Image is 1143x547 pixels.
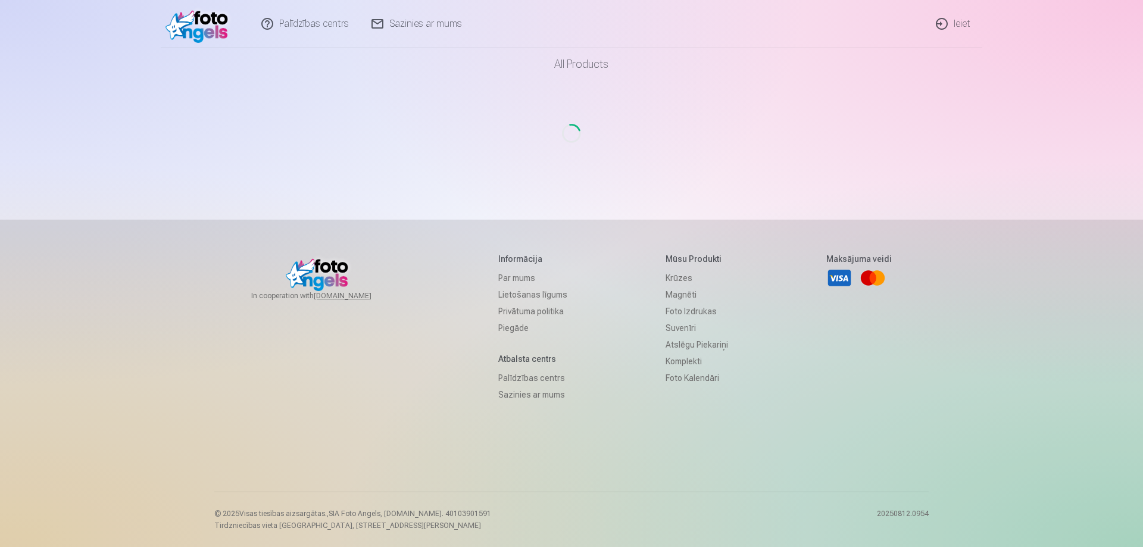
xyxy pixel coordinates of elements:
p: Tirdzniecības vieta [GEOGRAPHIC_DATA], [STREET_ADDRESS][PERSON_NAME] [214,521,491,530]
img: /v1 [165,5,234,43]
p: 20250812.0954 [877,509,929,530]
h5: Atbalsta centrs [498,353,567,365]
h5: Maksājuma veidi [826,253,892,265]
span: In cooperation with [251,291,400,301]
a: Palīdzības centrs [498,370,567,386]
a: Privātuma politika [498,303,567,320]
a: Par mums [498,270,567,286]
a: All products [521,48,623,81]
a: Visa [826,265,852,291]
a: Komplekti [666,353,728,370]
h5: Informācija [498,253,567,265]
a: [DOMAIN_NAME] [314,291,400,301]
span: SIA Foto Angels, [DOMAIN_NAME]. 40103901591 [329,510,491,518]
a: Atslēgu piekariņi [666,336,728,353]
a: Foto izdrukas [666,303,728,320]
a: Piegāde [498,320,567,336]
a: Lietošanas līgums [498,286,567,303]
a: Magnēti [666,286,728,303]
a: Foto kalendāri [666,370,728,386]
a: Sazinies ar mums [498,386,567,403]
a: Mastercard [860,265,886,291]
a: Suvenīri [666,320,728,336]
p: © 2025 Visas tiesības aizsargātas. , [214,509,491,518]
a: Krūzes [666,270,728,286]
h5: Mūsu produkti [666,253,728,265]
